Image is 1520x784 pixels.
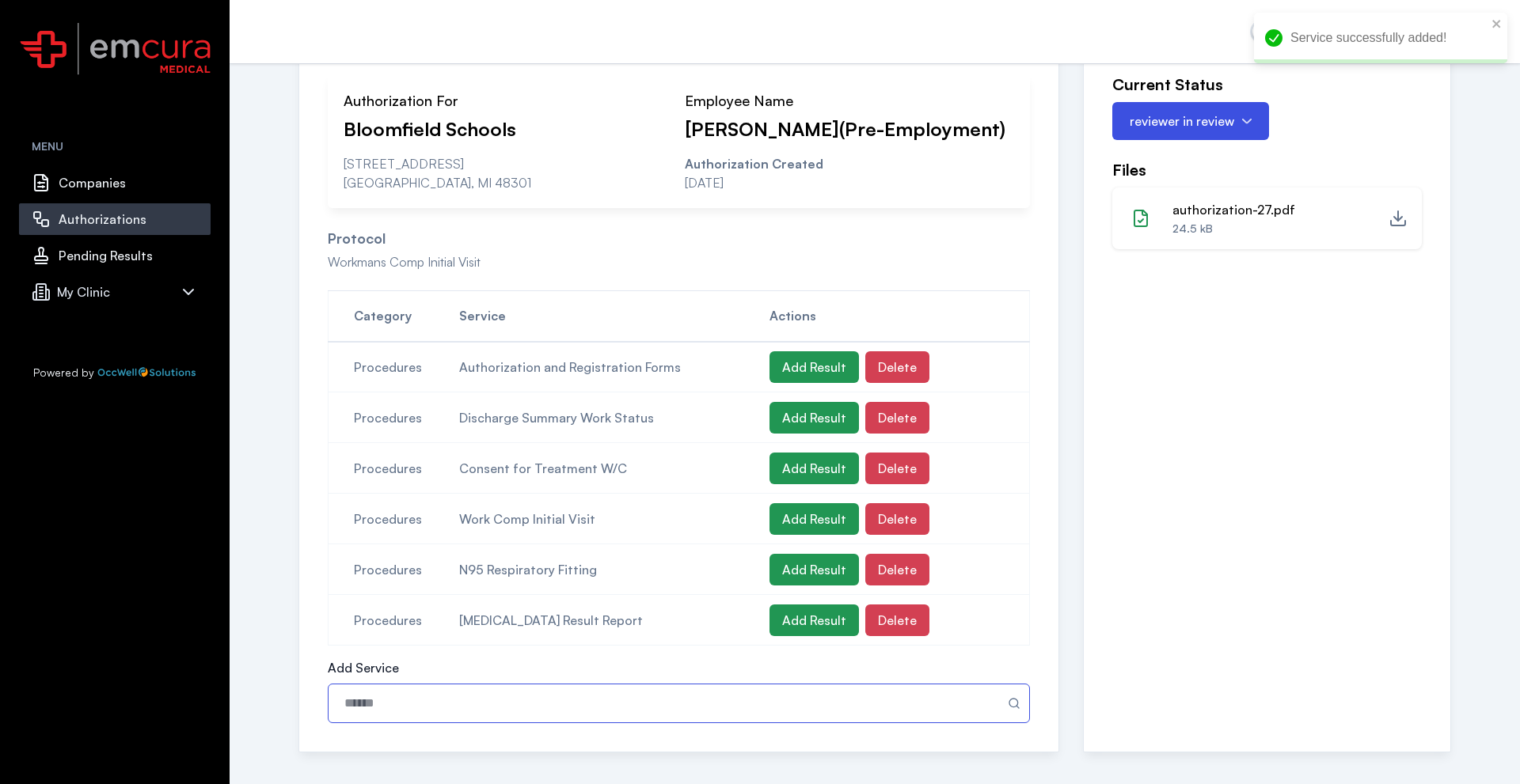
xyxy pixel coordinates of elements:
img: OccWell Solutions logo [97,367,196,378]
h4: [PERSON_NAME] ( Pre-Employment ) [685,116,1013,142]
p: 24.5 kB [1172,221,1295,237]
th: Service [459,291,769,342]
button: Delete [865,453,929,484]
td: Procedures [329,342,460,392]
p: [GEOGRAPHIC_DATA] , MI 48301 [344,173,672,192]
h3: Current Status [1112,74,1422,96]
a: Companies [19,167,211,199]
p: Authorization Created [685,154,1013,173]
a: Authorizations [19,203,211,235]
button: Add Result [769,604,859,636]
a: Open file [1389,209,1408,228]
button: Add Result [769,554,859,585]
td: Procedures [329,595,460,646]
span: Pending Results [32,246,153,265]
span: Authorizations [32,210,146,229]
td: Procedures [329,392,460,443]
p: [DATE] [685,173,1013,192]
button: Delete [865,554,929,585]
span: Powered by [33,365,94,381]
td: Work Comp Initial Visit [459,494,769,544]
td: Authorization and Registration Forms [459,342,769,392]
button: Delete [865,402,929,434]
h3: Protocol [328,227,1030,249]
button: Delete [865,604,929,636]
button: Add Result [769,351,859,383]
p: Workmans Comp Initial Visit [328,252,1030,271]
h3: Files [1112,159,1422,181]
div: Service successfully added! [1254,13,1507,63]
td: Procedures [329,544,460,595]
h3: MENU [32,138,211,154]
button: Delete [865,351,929,383]
td: N95 Respiratory Fitting [459,544,769,595]
td: Procedures [329,443,460,494]
label: Add Service [328,658,399,677]
span: Companies [32,173,126,192]
th: Category [329,291,460,342]
td: Procedures [329,494,460,544]
button: Add Result [769,402,859,434]
p: Authorization For [344,89,672,112]
h4: authorization-27.pdf [1172,200,1295,219]
button: My Clinic [19,276,211,308]
button: Add Result [769,503,859,535]
button: Add Result [769,453,859,484]
button: reviewer in review [1112,102,1269,140]
button: Delete [865,503,929,535]
h4: Bloomfield Schools [344,116,672,142]
span: My Clinic [32,282,110,301]
td: Discharge Summary Work Status [459,392,769,443]
td: Consent for Treatment W/C [459,443,769,494]
img: Emcura logo [19,21,211,77]
th: Actions [769,291,1029,342]
p: Employee Name [685,89,1013,112]
td: [MEDICAL_DATA] Result Report [459,595,769,646]
button: close [1491,17,1503,30]
p: [STREET_ADDRESS] [344,154,672,173]
a: Pending Results [19,240,211,271]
